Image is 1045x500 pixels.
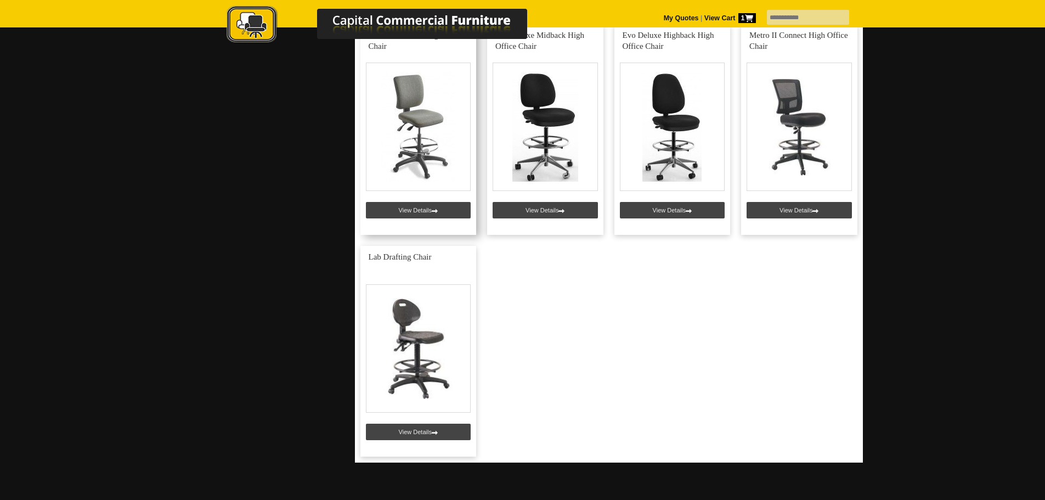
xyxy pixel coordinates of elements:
[196,5,580,49] a: Capital Commercial Furniture Logo
[664,14,699,22] a: My Quotes
[738,13,756,23] span: 1
[702,14,755,22] a: View Cart1
[704,14,756,22] strong: View Cart
[196,5,580,46] img: Capital Commercial Furniture Logo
